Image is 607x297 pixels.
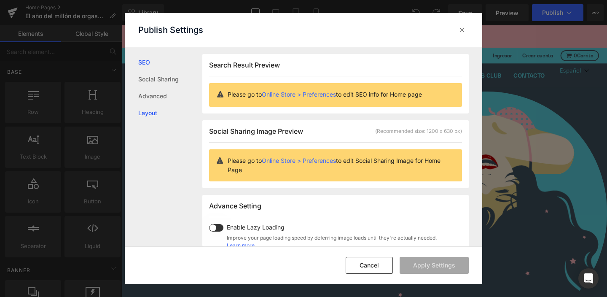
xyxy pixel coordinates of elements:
[227,224,437,231] span: Enable Lazy Loading
[475,29,478,35] span: 0
[578,268,599,289] div: Open Intercom Messenger
[262,91,336,98] a: Online Store > Preferences
[346,257,393,274] button: Cancel
[227,242,255,249] a: Learn more
[155,45,185,60] a: Inicio
[138,54,202,71] a: SEO
[353,45,405,60] a: Lubets Club
[375,127,462,135] div: (Recommended size: 1200 x 630 px)
[228,156,455,175] p: Please go to to edit Social Sharing Image for Home Page
[419,26,456,38] a: Crear cuenta
[186,45,219,60] a: Tienda
[400,257,469,274] button: Apply Settings
[461,43,483,51] span: Español
[280,45,352,60] a: ¿Profundizamos?
[138,105,202,121] a: Layout
[138,25,203,35] p: Publish Settings
[19,29,36,35] span: Buscar
[209,127,303,135] span: Social Sharing Image Preview
[228,90,455,99] p: Please go to to edit SEO info for Home page
[227,234,437,242] span: Improve your page loading speed by deferring image loads until they're actually needed.
[130,207,189,224] a: Saber más
[138,88,202,105] a: Advanced
[70,211,118,220] span: Quiero el mío
[8,26,38,38] a: Buscar
[8,49,51,60] img: LUBETS
[406,45,450,60] a: Contacto
[139,211,178,220] span: Saber más
[209,61,280,69] span: Search Result Preview
[209,202,261,210] span: Advance Setting
[387,26,413,38] a: Ingresar
[62,207,126,224] a: Quiero el mío
[461,26,502,38] a: 0Carrito
[221,45,278,60] a: Qué es Lubets
[138,71,202,88] a: Social Sharing
[262,157,336,164] a: Online Store > Preferences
